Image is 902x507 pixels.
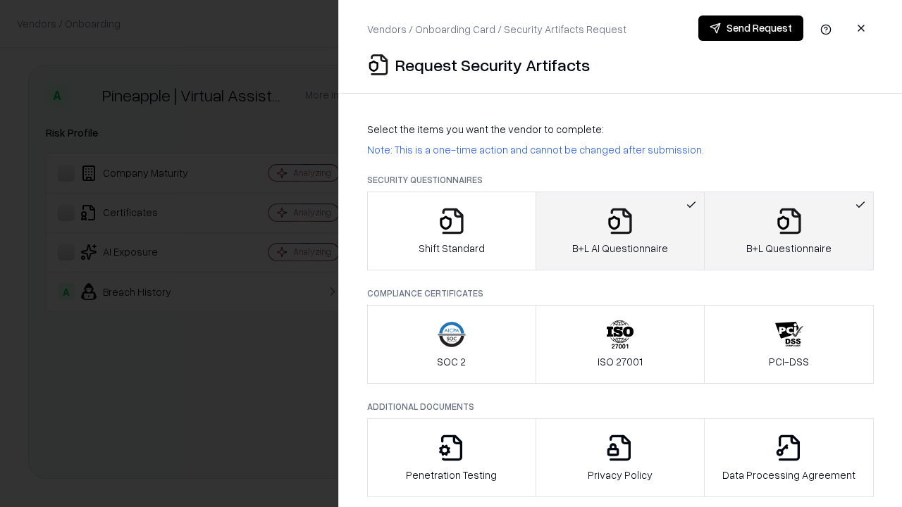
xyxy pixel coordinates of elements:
[769,354,809,369] p: PCI-DSS
[704,192,874,270] button: B+L Questionnaire
[367,122,874,137] p: Select the items you want the vendor to complete:
[367,142,874,157] p: Note: This is a one-time action and cannot be changed after submission.
[395,54,590,76] p: Request Security Artifacts
[367,287,874,299] p: Compliance Certificates
[536,418,705,497] button: Privacy Policy
[419,241,485,256] p: Shift Standard
[536,192,705,270] button: B+L AI Questionnaire
[704,418,874,497] button: Data Processing Agreement
[588,468,653,482] p: Privacy Policy
[367,22,626,37] p: Vendors / Onboarding Card / Security Artifacts Request
[367,192,536,270] button: Shift Standard
[746,241,832,256] p: B+L Questionnaire
[367,174,874,186] p: Security Questionnaires
[536,305,705,384] button: ISO 27001
[598,354,643,369] p: ISO 27001
[572,241,668,256] p: B+L AI Questionnaire
[704,305,874,384] button: PCI-DSS
[367,305,536,384] button: SOC 2
[367,401,874,413] p: Additional Documents
[406,468,497,482] p: Penetration Testing
[367,418,536,497] button: Penetration Testing
[437,354,466,369] p: SOC 2
[722,468,855,482] p: Data Processing Agreement
[698,15,803,41] button: Send Request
